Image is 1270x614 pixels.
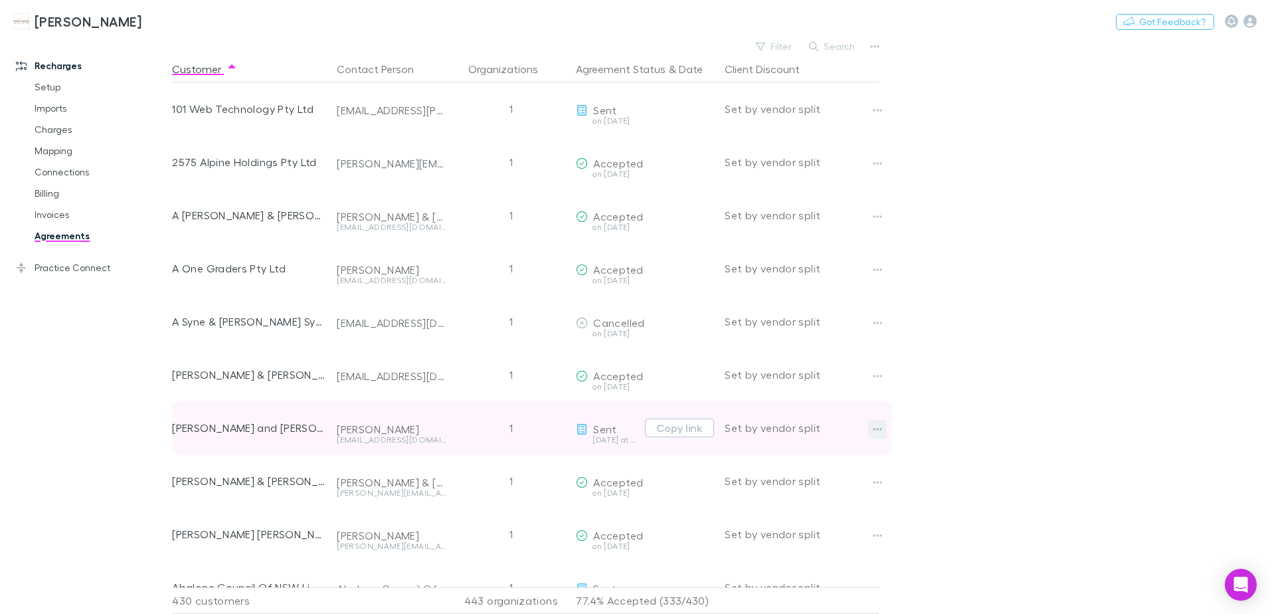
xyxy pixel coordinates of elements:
[172,189,326,242] div: A [PERSON_NAME] & [PERSON_NAME]
[593,423,616,435] span: Sent
[13,13,29,29] img: Hales Douglass's Logo
[21,225,179,247] a: Agreements
[337,489,446,497] div: [PERSON_NAME][EMAIL_ADDRESS][DOMAIN_NAME]
[172,561,326,614] div: Abalone Council Of NSW Limited
[337,56,430,82] button: Contact Person
[725,82,879,136] div: Set by vendor split
[593,369,643,382] span: Accepted
[172,56,237,82] button: Customer
[21,204,179,225] a: Invoices
[21,98,179,119] a: Imports
[1225,569,1257,601] div: Open Intercom Messenger
[451,587,571,614] div: 443 organizations
[337,316,446,330] div: [EMAIL_ADDRESS][DOMAIN_NAME]
[451,455,571,508] div: 1
[468,56,554,82] button: Organizations
[337,276,446,284] div: [EMAIL_ADDRESS][DOMAIN_NAME]
[576,588,714,613] p: 77.4% Accepted (333/430)
[576,56,714,82] div: &
[21,183,179,204] a: Billing
[21,119,179,140] a: Charges
[337,423,446,436] div: [PERSON_NAME]
[172,508,326,561] div: [PERSON_NAME] [PERSON_NAME]
[21,140,179,161] a: Mapping
[593,157,643,169] span: Accepted
[451,348,571,401] div: 1
[172,295,326,348] div: A Syne & [PERSON_NAME] Syne & [PERSON_NAME] [PERSON_NAME] & R Syne
[172,242,326,295] div: A One Graders Pty Ltd
[3,257,179,278] a: Practice Connect
[725,508,879,561] div: Set by vendor split
[593,476,643,488] span: Accepted
[725,401,879,455] div: Set by vendor split
[451,242,571,295] div: 1
[576,489,714,497] div: on [DATE]
[5,5,149,37] a: [PERSON_NAME]
[593,210,643,223] span: Accepted
[593,263,643,276] span: Accepted
[337,104,446,117] div: [EMAIL_ADDRESS][PERSON_NAME][DOMAIN_NAME]
[337,529,446,542] div: [PERSON_NAME]
[645,419,714,437] button: Copy link
[451,82,571,136] div: 1
[576,56,666,82] button: Agreement Status
[337,582,446,595] div: Abalone Council Of NSW Limited
[725,56,816,82] button: Client Discount
[172,587,331,614] div: 430 customers
[593,582,616,595] span: Sent
[337,210,446,223] div: [PERSON_NAME] & [PERSON_NAME]
[749,39,800,54] button: Filter
[451,189,571,242] div: 1
[725,561,879,614] div: Set by vendor split
[593,104,616,116] span: Sent
[3,55,179,76] a: Recharges
[451,136,571,189] div: 1
[593,529,643,542] span: Accepted
[337,157,446,170] div: [PERSON_NAME][EMAIL_ADDRESS][DOMAIN_NAME]
[172,401,326,455] div: [PERSON_NAME] and [PERSON_NAME]
[451,295,571,348] div: 1
[679,56,703,82] button: Date
[725,242,879,295] div: Set by vendor split
[576,276,714,284] div: on [DATE]
[725,455,879,508] div: Set by vendor split
[35,13,141,29] h3: [PERSON_NAME]
[725,348,879,401] div: Set by vendor split
[337,476,446,489] div: [PERSON_NAME] & [PERSON_NAME] & [PERSON_NAME] & [PERSON_NAME]
[337,223,446,231] div: [EMAIL_ADDRESS][DOMAIN_NAME]
[21,76,179,98] a: Setup
[576,170,714,178] div: on [DATE]
[802,39,863,54] button: Search
[172,455,326,508] div: [PERSON_NAME] & [PERSON_NAME] & [PERSON_NAME] & [PERSON_NAME]
[1116,14,1214,30] button: Got Feedback?
[576,542,714,550] div: on [DATE]
[337,436,446,444] div: [EMAIL_ADDRESS][DOMAIN_NAME]
[576,117,714,125] div: on [DATE]
[725,189,879,242] div: Set by vendor split
[172,136,326,189] div: 2575 Alpine Holdings Pty Ltd
[576,383,714,391] div: on [DATE]
[593,316,644,329] span: Cancelled
[725,136,879,189] div: Set by vendor split
[451,561,571,614] div: 1
[576,330,714,338] div: on [DATE]
[451,508,571,561] div: 1
[576,436,640,444] div: [DATE] at 3:57 PM
[21,161,179,183] a: Connections
[172,348,326,401] div: [PERSON_NAME] & [PERSON_NAME]
[337,369,446,383] div: [EMAIL_ADDRESS][DOMAIN_NAME]
[172,82,326,136] div: 101 Web Technology Pty Ltd
[337,263,446,276] div: [PERSON_NAME]
[451,401,571,455] div: 1
[337,542,446,550] div: [PERSON_NAME][EMAIL_ADDRESS][DOMAIN_NAME]
[725,295,879,348] div: Set by vendor split
[576,223,714,231] div: on [DATE]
